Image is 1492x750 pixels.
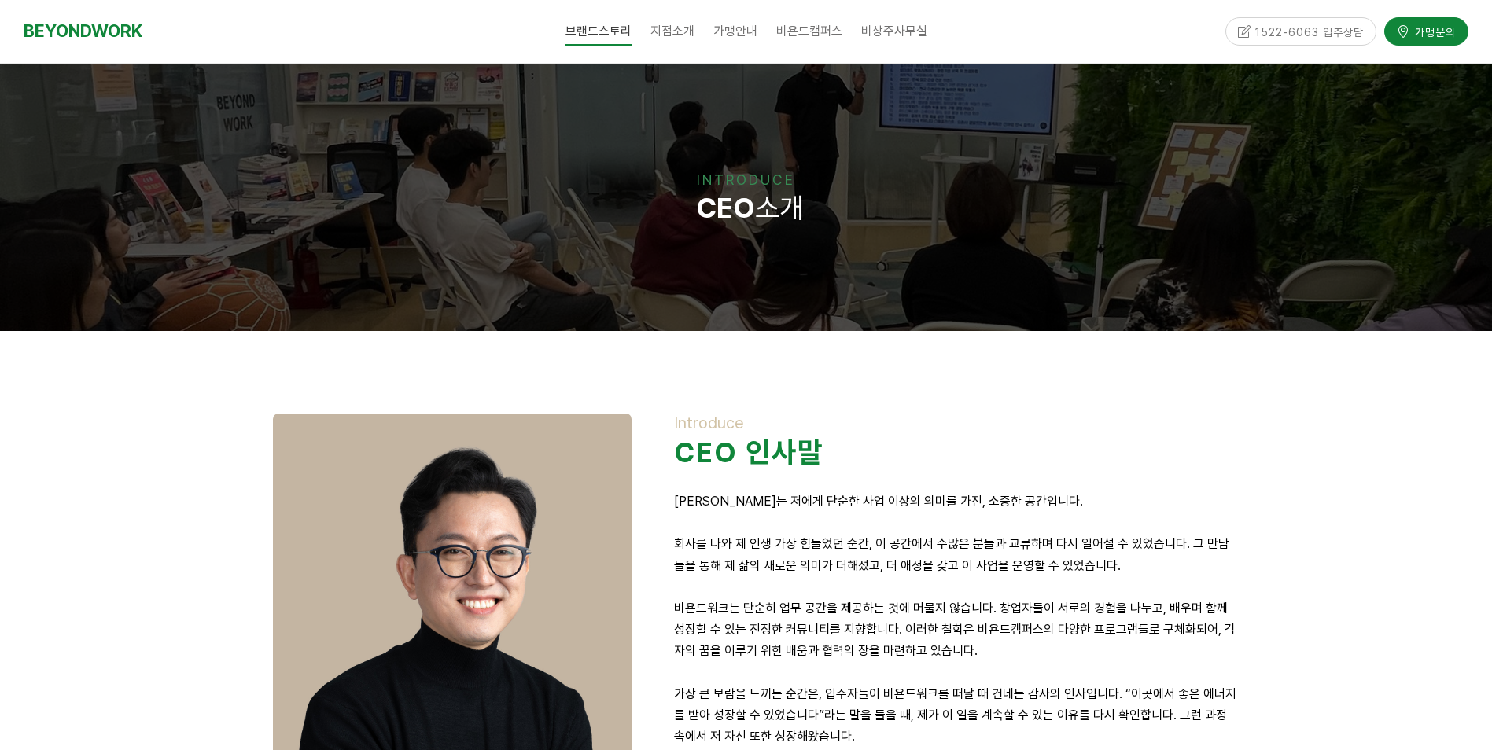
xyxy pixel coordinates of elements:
[852,12,937,51] a: 비상주사무실
[776,24,842,39] span: 비욘드캠퍼스
[565,17,632,46] span: 브랜드스토리
[674,436,823,469] strong: CEO 인사말
[704,12,767,51] a: 가맹안내
[556,12,641,51] a: 브랜드스토리
[674,597,1238,662] p: 비욘드워크는 단순히 업무 공간을 제공하는 것에 머물지 않습니다. 창업자들이 서로의 경험을 나누고, 배우며 함께 성장할 수 있는 진정한 커뮤니티를 지향합니다. 이러한 철학은 비...
[674,491,1238,512] p: [PERSON_NAME]는 저에게 단순한 사업 이상의 의미를 가진, 소중한 공간입니다.
[696,191,755,225] strong: CEO
[1410,21,1456,37] span: 가맹문의
[697,171,795,188] span: INTRODUCE
[861,24,927,39] span: 비상주사무실
[674,683,1238,748] p: 가장 큰 보람을 느끼는 순간은, 입주자들이 비욘드워크를 떠날 때 건네는 감사의 인사입니다. “이곳에서 좋은 에너지를 받아 성장할 수 있었습니다”라는 말을 들을 때, 제가 이 ...
[689,191,804,225] span: 소개
[1384,15,1468,42] a: 가맹문의
[767,12,852,51] a: 비욘드캠퍼스
[641,12,704,51] a: 지점소개
[674,414,744,432] span: Introduce
[674,533,1238,575] p: 회사를 나와 제 인생 가장 힘들었던 순간, 이 공간에서 수많은 분들과 교류하며 다시 일어설 수 있었습니다. 그 만남들을 통해 제 삶의 새로운 의미가 더해졌고, 더 애정을 갖고...
[650,24,694,39] span: 지점소개
[24,17,142,46] a: BEYONDWORK
[713,24,757,39] span: 가맹안내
